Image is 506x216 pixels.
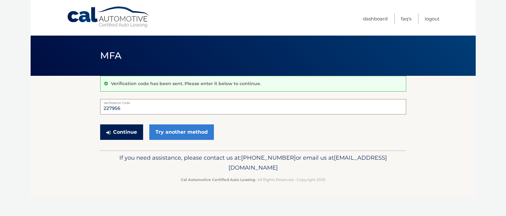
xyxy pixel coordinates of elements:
span: MFA [100,50,122,61]
a: FAQ's [401,14,411,24]
a: Cal Automotive [67,6,150,28]
a: Try another method [149,124,214,140]
input: Verification Code [100,99,406,114]
span: [EMAIL_ADDRESS][DOMAIN_NAME] [228,154,387,171]
button: Continue [100,124,143,140]
label: Verification Code [100,99,406,104]
span: [PHONE_NUMBER] [241,154,296,161]
strong: Cal Automotive Certified Auto Leasing [181,177,255,182]
p: If you need assistance, please contact us at: or email us at [104,153,402,173]
p: - All Rights Reserved - Copyright 2025 [104,176,402,183]
a: Dashboard [363,14,388,24]
a: Logout [425,14,440,24]
p: Verification code has been sent. Please enter it below to continue. [111,81,261,86]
